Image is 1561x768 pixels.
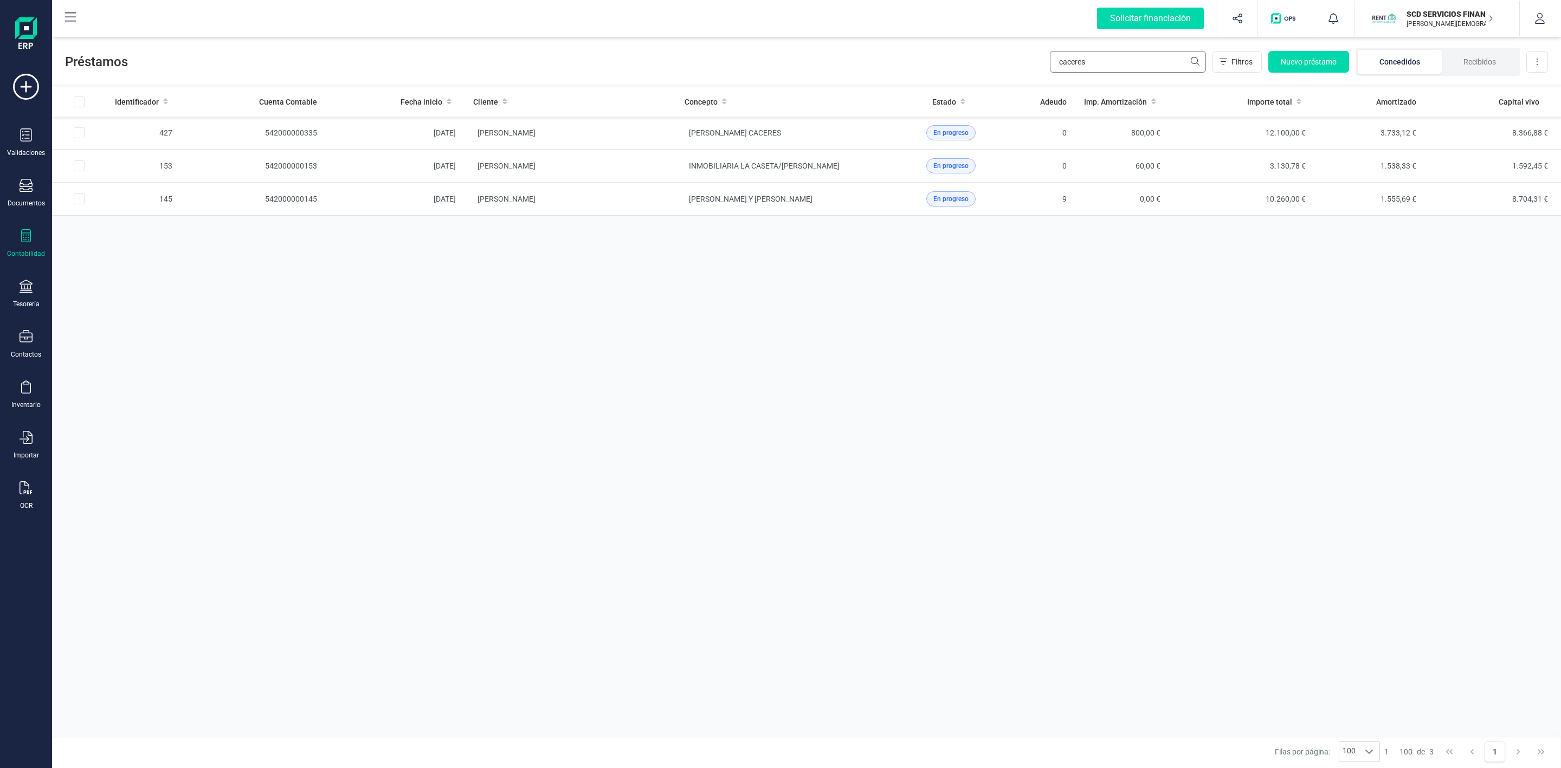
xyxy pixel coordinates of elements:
[1247,96,1292,107] span: Importe total
[1531,741,1551,762] button: Last Page
[1417,746,1425,757] span: de
[1442,50,1518,74] li: Recibidos
[1169,117,1314,150] td: 12.100,00 €
[1376,96,1416,107] span: Amortizado
[106,117,181,150] td: 427
[115,96,159,107] span: Identificador
[1425,150,1561,183] td: 1.592,45 €
[106,183,181,216] td: 145
[1372,7,1396,30] img: SC
[13,300,40,308] div: Tesorería
[65,53,1050,70] span: Préstamos
[1015,150,1075,183] td: 0
[1084,1,1217,36] button: Solicitar financiación
[1084,96,1147,107] span: Imp. Amortización
[689,162,840,170] span: INMOBILIARIA LA CASETA/[PERSON_NAME]
[1231,56,1253,67] span: Filtros
[11,350,41,359] div: Contactos
[326,117,465,150] td: [DATE]
[11,401,41,409] div: Inventario
[1314,117,1424,150] td: 3.733,12 €
[15,17,37,52] img: Logo Finanedi
[326,150,465,183] td: [DATE]
[74,193,85,204] div: Row Selected bb8a5768-6a0b-4a97-81e3-9f9b842c44f6
[933,194,969,204] span: En progreso
[1040,96,1067,107] span: Adeudo
[1485,741,1505,762] button: Page 1
[1358,50,1442,74] li: Concedidos
[326,183,465,216] td: [DATE]
[1407,20,1493,28] p: [PERSON_NAME][DEMOGRAPHIC_DATA][DEMOGRAPHIC_DATA]
[1015,183,1075,216] td: 9
[1314,183,1424,216] td: 1.555,69 €
[1384,746,1389,757] span: 1
[181,117,326,150] td: 542000000335
[1271,13,1300,24] img: Logo de OPS
[1075,117,1169,150] td: 800,00 €
[1281,56,1337,67] span: Nuevo préstamo
[74,96,85,107] div: All items unselected
[1015,117,1075,150] td: 0
[1275,741,1380,762] div: Filas por página:
[74,127,85,138] div: Row Selected 921ddcd2-3c32-49b0-b1cd-9d8a6d71f1e5
[181,183,326,216] td: 542000000145
[1265,1,1306,36] button: Logo de OPS
[1429,746,1434,757] span: 3
[14,451,39,460] div: Importar
[7,249,45,258] div: Contabilidad
[106,150,181,183] td: 153
[181,150,326,183] td: 542000000153
[478,162,536,170] span: [PERSON_NAME]
[1499,96,1539,107] span: Capital vivo
[1314,150,1424,183] td: 1.538,33 €
[1212,51,1262,73] button: Filtros
[1268,51,1349,73] button: Nuevo préstamo
[1075,183,1169,216] td: 0,00 €
[478,128,536,137] span: [PERSON_NAME]
[689,195,812,203] span: [PERSON_NAME] Y [PERSON_NAME]
[478,195,536,203] span: [PERSON_NAME]
[1462,741,1482,762] button: Previous Page
[1384,746,1434,757] div: -
[401,96,442,107] span: Fecha inicio
[933,161,969,171] span: En progreso
[7,149,45,157] div: Validaciones
[932,96,956,107] span: Estado
[1407,9,1493,20] p: SCD SERVICIOS FINANCIEROS SL
[1075,150,1169,183] td: 60,00 €
[20,501,33,510] div: OCR
[1425,183,1561,216] td: 8.704,31 €
[933,128,969,138] span: En progreso
[1097,8,1204,29] div: Solicitar financiación
[473,96,498,107] span: Cliente
[1439,741,1460,762] button: First Page
[689,128,781,137] span: [PERSON_NAME] CACERES
[1425,117,1561,150] td: 8.366,88 €
[8,199,45,208] div: Documentos
[1050,51,1206,73] input: Buscar...
[1368,1,1506,36] button: SCSCD SERVICIOS FINANCIEROS SL[PERSON_NAME][DEMOGRAPHIC_DATA][DEMOGRAPHIC_DATA]
[1508,741,1528,762] button: Next Page
[1399,746,1412,757] span: 100
[1169,150,1314,183] td: 3.130,78 €
[1169,183,1314,216] td: 10.260,00 €
[259,96,317,107] span: Cuenta Contable
[74,160,85,171] div: Row Selected 71c9029b-6d56-4b17-bb61-31d43501a7ef
[1339,742,1359,761] span: 100
[685,96,718,107] span: Concepto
